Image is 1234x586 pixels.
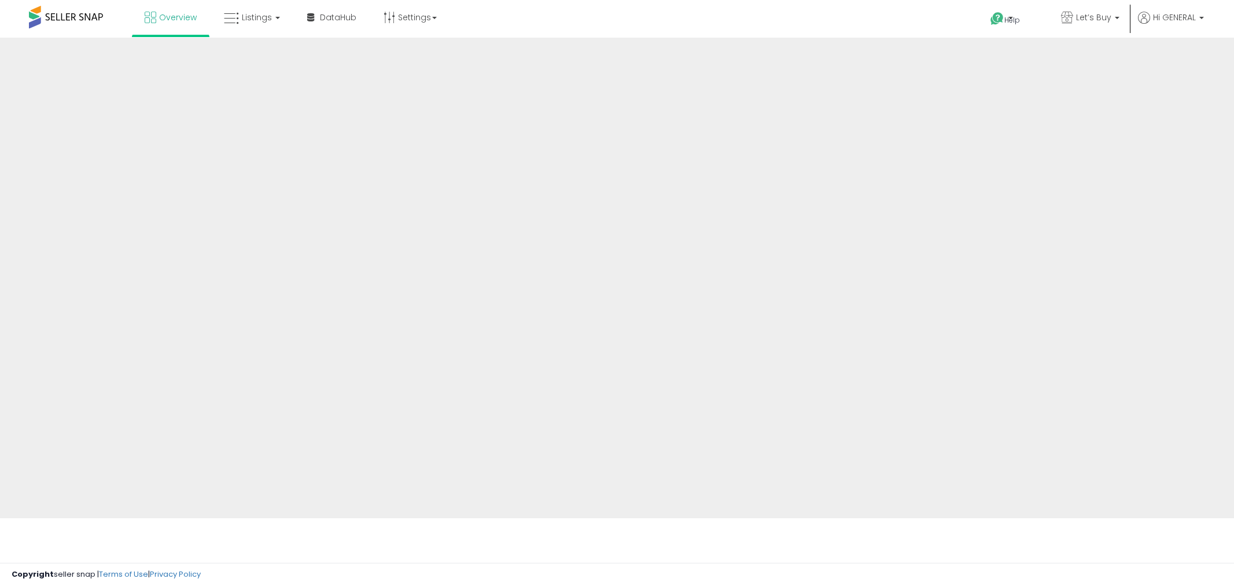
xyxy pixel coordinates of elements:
span: Hi GENERAL [1153,12,1196,23]
span: Help [1004,15,1020,25]
a: Hi GENERAL [1138,12,1204,38]
span: Overview [159,12,197,23]
span: Listings [242,12,272,23]
span: Let’s Buy [1076,12,1111,23]
a: Help [981,3,1043,38]
i: Get Help [990,12,1004,26]
span: DataHub [320,12,356,23]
